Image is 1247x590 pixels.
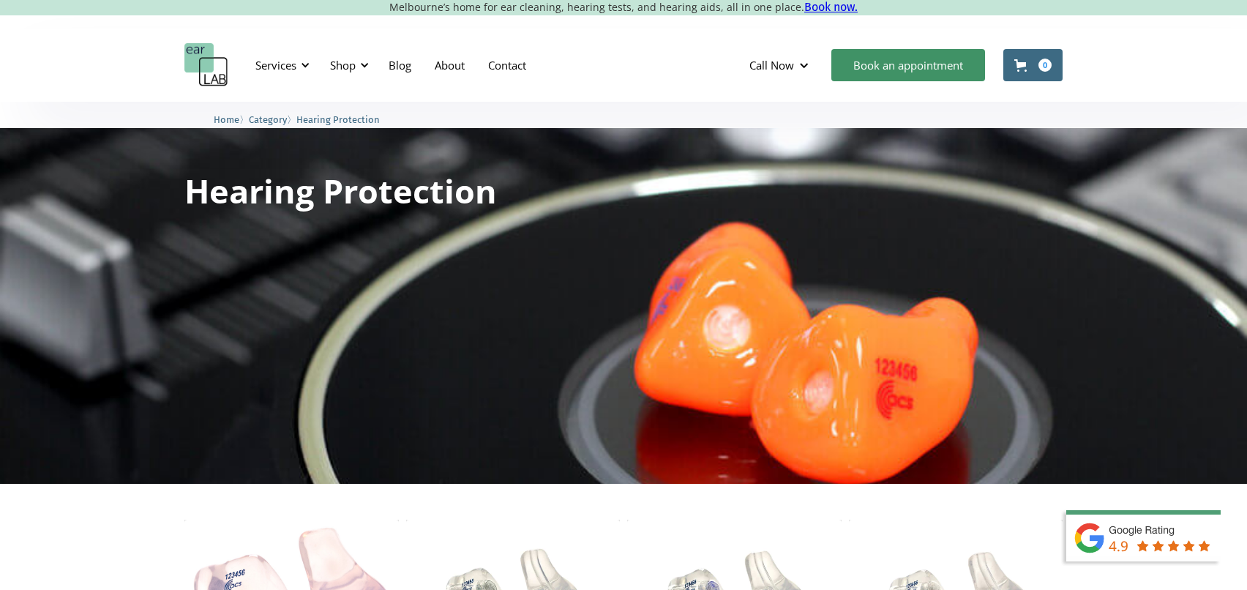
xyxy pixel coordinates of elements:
div: Shop [330,58,356,72]
a: Book an appointment [831,49,985,81]
div: Call Now [738,43,824,87]
a: Hearing Protection [296,112,380,126]
div: Services [247,43,314,87]
a: home [184,43,228,87]
div: Shop [321,43,373,87]
h1: Hearing Protection [184,174,497,207]
a: Category [249,112,287,126]
span: Category [249,114,287,125]
li: 〉 [249,112,296,127]
span: Home [214,114,239,125]
li: 〉 [214,112,249,127]
a: Open cart [1003,49,1063,81]
a: Blog [377,44,423,86]
div: Call Now [749,58,794,72]
a: About [423,44,476,86]
div: Services [255,58,296,72]
a: Contact [476,44,538,86]
span: Hearing Protection [296,114,380,125]
a: Home [214,112,239,126]
div: 0 [1038,59,1052,72]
